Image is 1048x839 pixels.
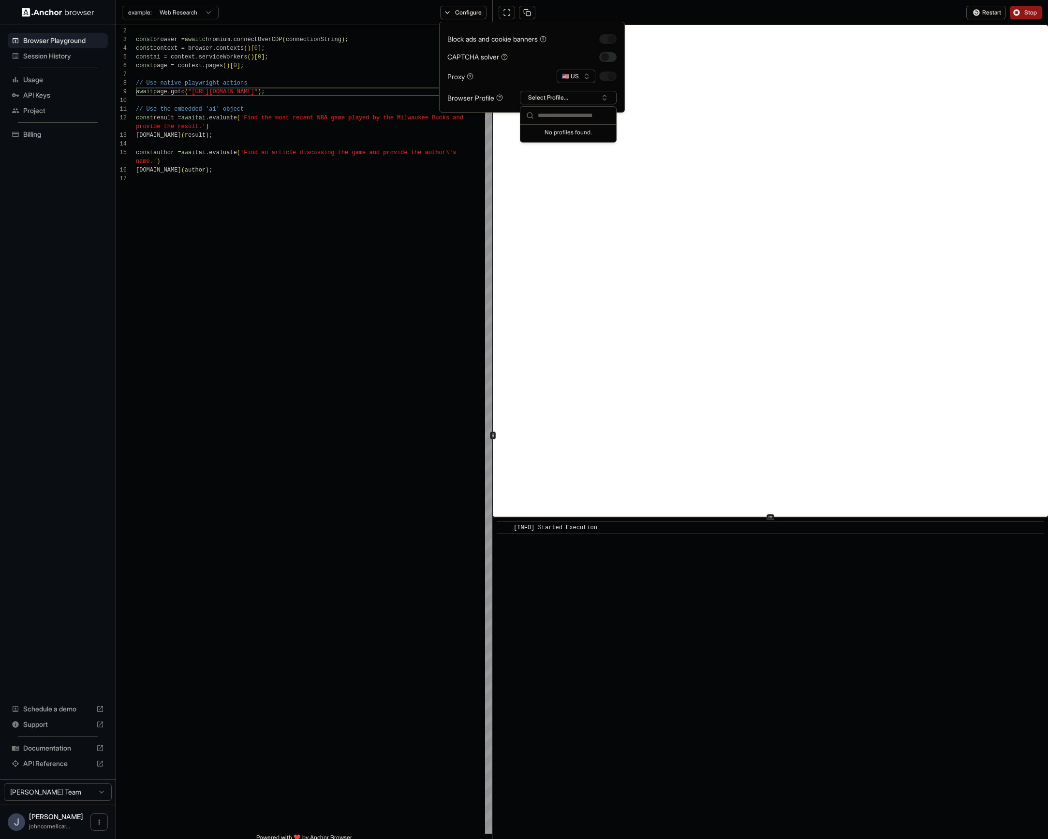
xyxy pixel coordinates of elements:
[116,174,127,183] div: 17
[29,812,83,821] span: John Carroll
[153,45,244,52] span: context = browser.contexts
[116,70,127,79] div: 7
[502,523,506,533] span: ​
[23,90,104,100] span: API Keys
[136,132,181,139] span: [DOMAIN_NAME]
[244,45,247,52] span: (
[23,759,92,768] span: API Reference
[116,148,127,157] div: 15
[202,36,282,43] span: chromium.connectOverCDP
[209,167,212,174] span: ;
[230,62,233,69] span: [
[240,115,414,121] span: 'Find the most recent NBA game played by the Milwa
[116,61,127,70] div: 6
[240,149,414,156] span: 'Find an article discussing the game and provide t
[8,127,108,142] div: Billing
[286,36,341,43] span: connectionString
[23,36,104,45] span: Browser Playground
[8,756,108,771] div: API Reference
[447,72,473,82] div: Proxy
[136,123,206,130] span: provide the result.'
[8,701,108,717] div: Schedule a demo
[29,823,70,830] span: johncornellcarroll@gmail.com
[136,149,153,156] span: const
[116,53,127,61] div: 5
[116,131,127,140] div: 13
[8,813,25,831] div: J
[966,6,1006,19] button: Restart
[136,115,153,121] span: const
[234,62,237,69] span: 0
[116,96,127,105] div: 10
[254,45,258,52] span: 0
[116,35,127,44] div: 3
[258,54,261,60] span: 0
[153,115,181,121] span: result =
[136,106,244,113] span: // Use the embedded 'ai' object
[185,132,206,139] span: result
[519,6,535,19] button: Copy session ID
[247,54,251,60] span: (
[237,62,240,69] span: ]
[136,62,153,69] span: const
[23,130,104,139] span: Billing
[185,36,202,43] span: await
[23,704,92,714] span: Schedule a demo
[251,54,254,60] span: )
[251,45,254,52] span: [
[520,125,616,142] div: Suggestions
[414,115,463,121] span: ukee Bucks and
[982,9,1001,16] span: Restart
[261,45,265,52] span: ;
[206,132,209,139] span: )
[282,36,285,43] span: (
[1024,9,1038,16] span: Stop
[8,33,108,48] div: Browser Playground
[116,114,127,122] div: 12
[1010,6,1042,19] button: Stop
[8,103,108,118] div: Project
[237,149,240,156] span: (
[8,717,108,732] div: Support
[206,167,209,174] span: )
[136,45,153,52] span: const
[128,9,152,16] span: example:
[116,140,127,148] div: 14
[181,115,199,121] span: await
[8,740,108,756] div: Documentation
[261,88,265,95] span: ;
[136,54,153,60] span: const
[116,105,127,114] div: 11
[240,62,244,69] span: ;
[8,48,108,64] div: Session History
[22,8,94,17] img: Anchor Logo
[181,132,185,139] span: (
[116,27,127,35] div: 2
[341,36,345,43] span: )
[153,149,181,156] span: author =
[116,79,127,87] div: 8
[8,72,108,87] div: Usage
[116,87,127,96] div: 9
[414,149,456,156] span: he author\'s
[153,36,185,43] span: browser =
[206,123,209,130] span: )
[185,167,206,174] span: author
[447,34,546,44] div: Block ads and cookie banners
[23,743,92,753] span: Documentation
[226,62,230,69] span: )
[520,91,617,104] button: Select Profile...
[136,80,247,87] span: // Use native playwright actions
[258,45,261,52] span: ]
[237,115,240,121] span: (
[23,106,104,116] span: Project
[209,132,212,139] span: ;
[254,54,258,60] span: [
[136,158,157,165] span: name.'
[153,88,185,95] span: page.goto
[90,813,108,831] button: Open menu
[23,51,104,61] span: Session History
[557,70,595,83] button: 🇺🇸 US
[23,720,92,729] span: Support
[440,6,487,19] button: Configure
